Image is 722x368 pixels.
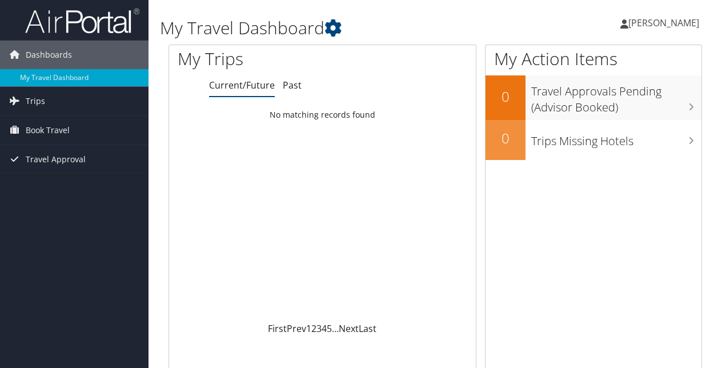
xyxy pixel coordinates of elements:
[316,322,322,335] a: 3
[26,41,72,69] span: Dashboards
[26,116,70,145] span: Book Travel
[169,105,476,125] td: No matching records found
[209,79,275,91] a: Current/Future
[486,75,701,119] a: 0Travel Approvals Pending (Advisor Booked)
[322,322,327,335] a: 4
[26,145,86,174] span: Travel Approval
[178,47,339,71] h1: My Trips
[486,120,701,160] a: 0Trips Missing Hotels
[160,16,527,40] h1: My Travel Dashboard
[531,78,701,115] h3: Travel Approvals Pending (Advisor Booked)
[486,87,526,106] h2: 0
[25,7,139,34] img: airportal-logo.png
[486,47,701,71] h1: My Action Items
[283,79,302,91] a: Past
[332,322,339,335] span: …
[531,127,701,149] h3: Trips Missing Hotels
[306,322,311,335] a: 1
[339,322,359,335] a: Next
[311,322,316,335] a: 2
[287,322,306,335] a: Prev
[628,17,699,29] span: [PERSON_NAME]
[26,87,45,115] span: Trips
[327,322,332,335] a: 5
[486,129,526,148] h2: 0
[620,6,711,40] a: [PERSON_NAME]
[359,322,376,335] a: Last
[268,322,287,335] a: First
